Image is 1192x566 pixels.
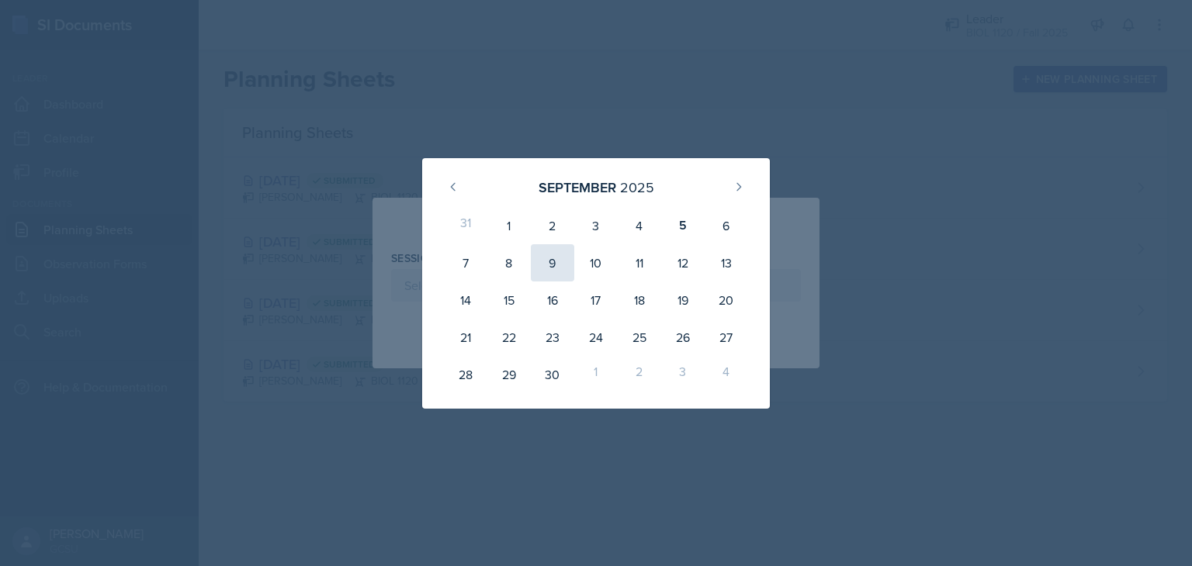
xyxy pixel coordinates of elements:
[618,356,661,393] div: 2
[574,319,618,356] div: 24
[705,319,748,356] div: 27
[661,281,705,319] div: 19
[574,244,618,281] div: 10
[531,356,574,393] div: 30
[574,356,618,393] div: 1
[661,244,705,281] div: 12
[574,281,618,319] div: 17
[620,177,654,198] div: 2025
[487,244,531,281] div: 8
[618,244,661,281] div: 11
[618,319,661,356] div: 25
[618,207,661,244] div: 4
[661,207,705,244] div: 5
[444,281,487,319] div: 14
[531,207,574,244] div: 2
[661,356,705,393] div: 3
[574,207,618,244] div: 3
[705,281,748,319] div: 20
[539,177,616,198] div: September
[487,207,531,244] div: 1
[531,244,574,281] div: 9
[444,319,487,356] div: 21
[531,319,574,356] div: 23
[487,319,531,356] div: 22
[487,356,531,393] div: 29
[705,356,748,393] div: 4
[531,281,574,319] div: 16
[705,244,748,281] div: 13
[487,281,531,319] div: 15
[661,319,705,356] div: 26
[444,356,487,393] div: 28
[444,244,487,281] div: 7
[444,207,487,244] div: 31
[618,281,661,319] div: 18
[705,207,748,244] div: 6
